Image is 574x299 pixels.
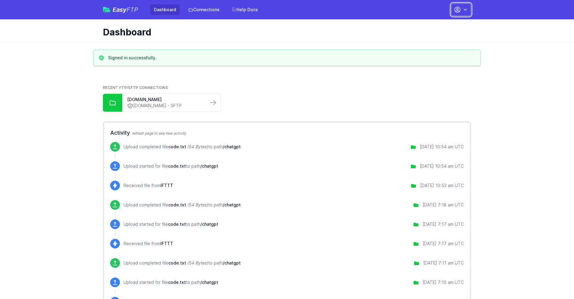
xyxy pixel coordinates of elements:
span: code.txt [168,202,186,207]
div: [DATE] 7:11 am UTC [423,260,464,266]
span: code.txt [168,222,186,227]
h2: Activity [110,129,464,137]
p: Upload started for file to path [124,163,218,169]
p: Upload started for file to path [124,279,218,285]
a: Help Docs [228,4,262,15]
h2: Recent FTP/SFTP Connections [103,85,471,90]
div: [DATE] 10:54 am UTC [420,144,464,150]
a: Connections [185,4,223,15]
a: [DOMAIN_NAME] [127,97,203,103]
a: EasyFTP [103,7,138,13]
i: (54 Bytes) [187,260,208,265]
div: [DATE] 10:54 am UTC [420,163,464,169]
span: code.txt [168,280,186,285]
span: /chatgpt [223,260,241,265]
a: [DOMAIN_NAME] - SFTP [127,103,203,109]
h3: Signed in successfully. [108,55,157,61]
span: FTP [127,6,138,13]
p: Upload started for file to path [124,221,218,227]
span: /chatgpt [223,202,241,207]
span: code.txt [168,144,186,149]
i: (54 Bytes) [187,144,208,149]
span: /chatgpt [200,163,218,169]
div: [DATE] 7:10 am UTC [423,279,464,285]
p: Received file from [124,182,173,189]
p: Received file from [124,241,173,247]
span: /chatgpt [200,222,218,227]
div: [DATE] 10:53 am UTC [420,182,464,189]
iframe: Drift Widget Chat Controller [544,269,567,292]
p: Upload completed file to path [124,260,241,266]
div: [DATE] 7:18 am UTC [423,202,464,208]
span: Easy [113,7,138,13]
h1: Dashboard [103,27,466,38]
span: refresh page to see new activity [132,131,186,136]
span: IFTTT [160,183,173,188]
span: IFTTT [160,241,173,246]
span: code.txt [168,260,186,265]
img: easyftp_logo.png [103,7,110,12]
span: /chatgpt [223,144,241,149]
p: Upload completed file to path [124,144,241,150]
span: /chatgpt [200,280,218,285]
p: Upload completed file to path [124,202,241,208]
i: (54 Bytes) [187,202,208,207]
div: [DATE] 7:17 am UTC [423,221,464,227]
span: code.txt [168,163,186,169]
a: Dashboard [150,4,180,15]
div: [DATE] 7:17 am UTC [423,241,464,247]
